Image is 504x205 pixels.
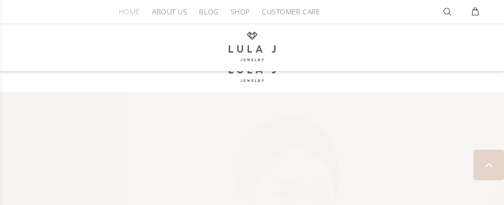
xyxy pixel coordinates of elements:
a: BLOG [193,4,224,19]
a: ABOUT US [146,4,193,19]
span: SHOP [231,8,250,15]
span: CUSTOMER CARE [262,8,320,15]
a: CUSTOMER CARE [256,4,320,19]
a: BACK TO TOP [473,150,504,180]
a: HOME [113,4,146,19]
span: HOME [119,8,140,15]
a: SHOP [225,4,256,19]
span: BLOG [199,8,218,15]
span: ABOUT US [152,8,187,15]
